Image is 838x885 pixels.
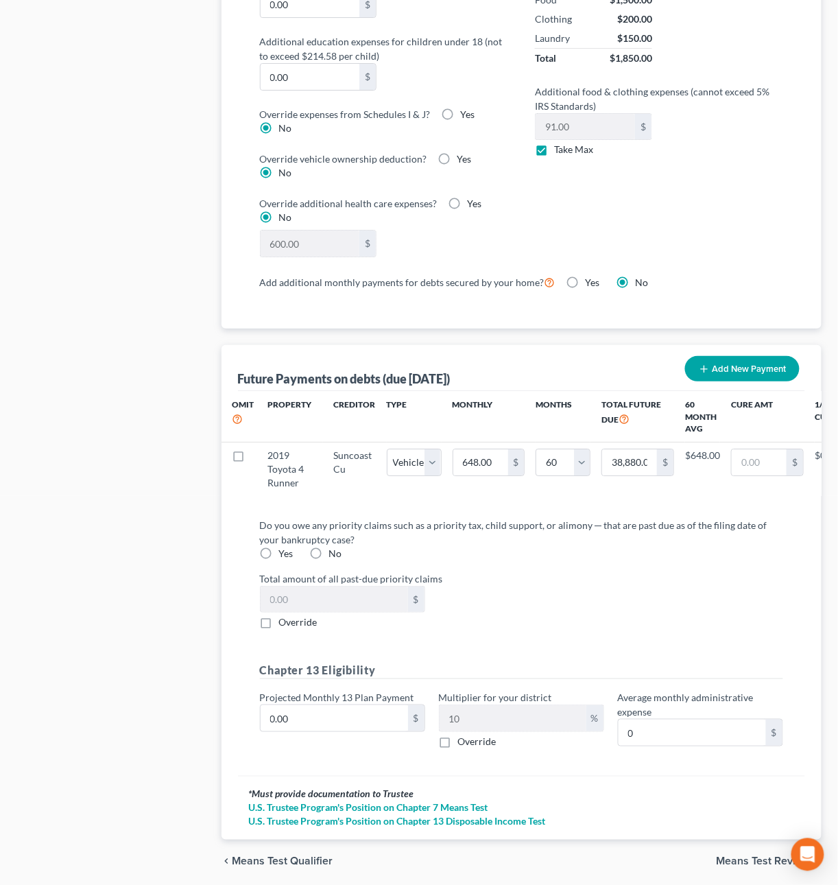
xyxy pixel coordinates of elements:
div: Future Payments on debts (due [DATE]) [238,370,451,387]
div: $ [766,720,782,746]
th: Property [257,391,323,442]
div: $ [508,449,525,475]
input: 0.00 [602,449,657,475]
input: 0.00 [261,231,360,257]
button: chevron_left Means Test Qualifier [222,856,333,867]
th: Total Future Due [590,391,685,442]
h5: Chapter 13 Eligibility [260,662,784,679]
th: Cure Amt [720,391,815,442]
span: Yes [468,198,482,209]
span: Means Test Review [717,856,811,867]
input: 0.00 [619,720,766,746]
th: Creditor [323,391,387,442]
th: 60 Month Avg [685,391,720,442]
label: Additional education expenses for children under 18 (not to exceed $214.58 per child) [253,34,515,63]
div: $ [408,587,424,613]
td: 2019 Toyota 4 Runner [257,442,323,496]
a: U.S. Trustee Program's Position on Chapter 7 Means Test [249,801,795,815]
div: $1,850.00 [610,51,652,65]
span: Yes [586,276,600,288]
div: $ [359,231,376,257]
th: Omit [222,391,257,442]
div: $150.00 [617,32,652,45]
div: % [586,705,603,731]
span: No [279,167,292,178]
input: 0.00 [453,449,508,475]
th: Monthly [442,391,536,442]
span: Means Test Qualifier [232,856,333,867]
div: Must provide documentation to Trustee [249,788,795,801]
th: Type [387,391,442,442]
label: Override additional health care expenses? [260,196,438,211]
div: Clothing [535,12,572,26]
span: No [329,547,342,559]
label: Average monthly administrative expense [618,690,783,719]
input: 0.00 [261,64,360,90]
div: $ [408,705,424,731]
div: $ [635,114,651,140]
span: Yes [461,108,475,120]
div: $ [359,64,376,90]
span: Take Max [554,143,593,155]
div: Total [535,51,556,65]
input: 0.00 [440,705,586,731]
input: 0.00 [732,449,787,475]
div: $200.00 [617,12,652,26]
a: U.S. Trustee Program's Position on Chapter 13 Disposable Income Test [249,815,795,829]
label: Override vehicle ownership deduction? [260,152,427,166]
label: Projected Monthly 13 Plan Payment [260,690,414,705]
input: 0.00 [261,587,408,613]
button: Means Test Review chevron_right [717,856,822,867]
span: Override [279,616,318,628]
button: Add New Payment [685,356,800,381]
label: Total amount of all past-due priority claims [253,571,791,586]
span: No [636,276,649,288]
label: Override expenses from Schedules I & J? [260,107,431,121]
span: No [279,122,292,134]
div: $ [657,449,673,475]
span: No [279,211,292,223]
span: Override [458,735,496,747]
i: chevron_left [222,856,232,867]
label: Add additional monthly payments for debts secured by your home? [260,274,555,290]
th: Months [536,391,590,442]
span: Yes [279,547,294,559]
td: Suncoast Cu [323,442,387,496]
td: $648.00 [685,442,720,496]
label: Multiplier for your district [439,690,552,705]
input: 0.00 [536,114,635,140]
label: Additional food & clothing expenses (cannot exceed 5% IRS Standards) [528,84,790,113]
label: Do you owe any priority claims such as a priority tax, child support, or alimony ─ that are past ... [260,518,773,547]
input: 0.00 [261,705,408,731]
div: $ [787,449,803,475]
div: Open Intercom Messenger [791,838,824,871]
span: Yes [457,153,472,165]
div: Laundry [535,32,570,45]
